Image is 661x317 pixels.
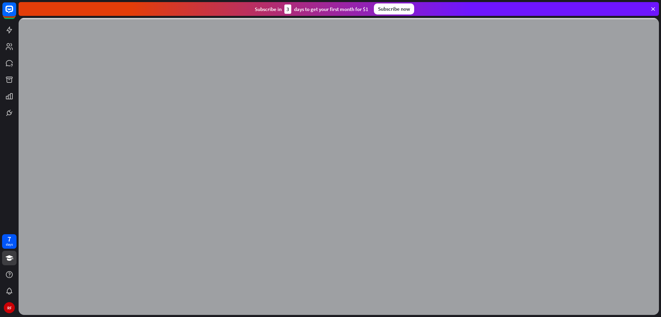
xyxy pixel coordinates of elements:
div: Subscribe now [374,3,414,14]
div: 7 [8,236,11,242]
div: Subscribe in days to get your first month for $1 [255,4,368,14]
div: 3 [284,4,291,14]
div: RF [4,302,15,313]
div: days [6,242,13,247]
a: 7 days [2,234,17,249]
